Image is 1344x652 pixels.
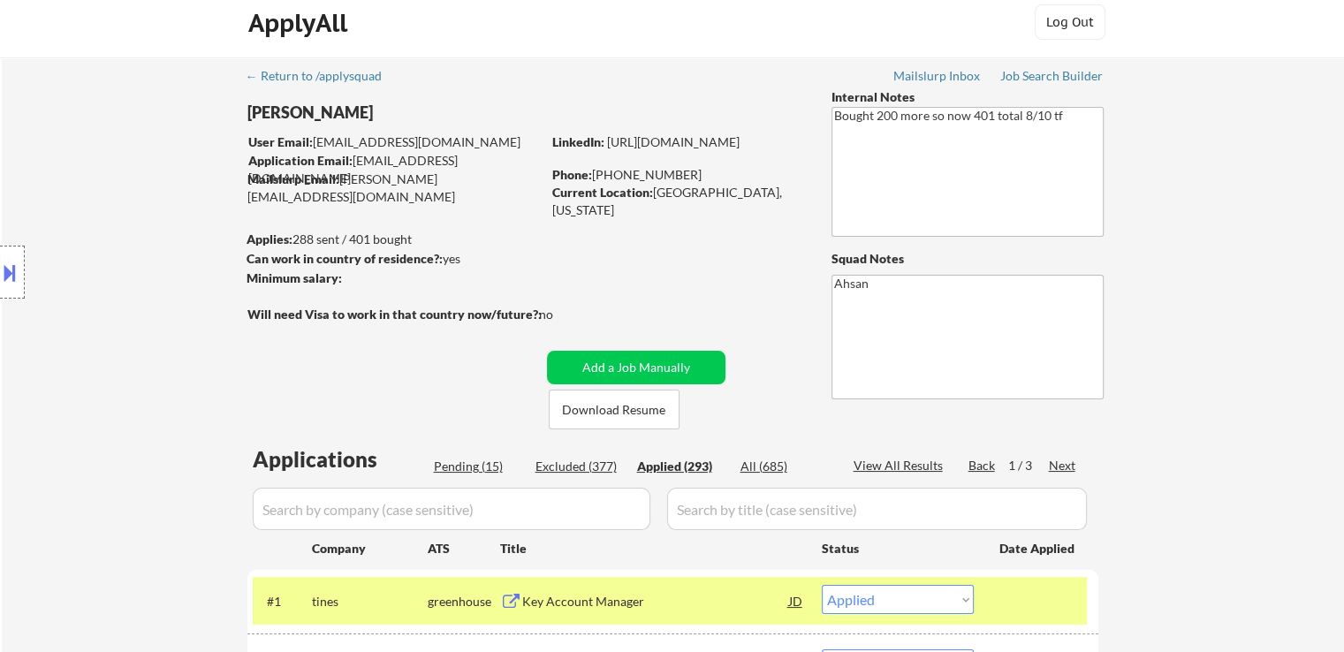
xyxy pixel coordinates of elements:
div: All (685) [740,458,829,475]
div: Back [968,457,997,474]
div: Applications [253,449,428,470]
div: Company [312,540,428,557]
div: [PERSON_NAME] [247,102,611,124]
a: ← Return to /applysquad [246,69,399,87]
div: Squad Notes [831,250,1104,268]
strong: Will need Visa to work in that country now/future?: [247,307,542,322]
div: greenhouse [428,593,500,610]
a: Job Search Builder [1000,69,1104,87]
div: no [539,306,589,323]
div: [PHONE_NUMBER] [552,166,802,184]
strong: Current Location: [552,185,653,200]
div: 288 sent / 401 bought [247,231,541,248]
div: Next [1049,457,1077,474]
div: Mailslurp Inbox [893,70,982,82]
button: Add a Job Manually [547,351,725,384]
div: Key Account Manager [522,593,789,610]
button: Log Out [1035,4,1105,40]
div: 1 / 3 [1008,457,1049,474]
div: Title [500,540,805,557]
div: tines [312,593,428,610]
strong: LinkedIn: [552,134,604,149]
div: [EMAIL_ADDRESS][DOMAIN_NAME] [248,152,541,186]
div: JD [787,585,805,617]
div: Internal Notes [831,88,1104,106]
div: Date Applied [999,540,1077,557]
div: [EMAIL_ADDRESS][DOMAIN_NAME] [248,133,541,151]
div: [PERSON_NAME][EMAIL_ADDRESS][DOMAIN_NAME] [247,171,541,205]
strong: Phone: [552,167,592,182]
div: [GEOGRAPHIC_DATA], [US_STATE] [552,184,802,218]
a: Mailslurp Inbox [893,69,982,87]
input: Search by company (case sensitive) [253,488,650,530]
div: #1 [267,593,298,610]
div: ← Return to /applysquad [246,70,399,82]
div: yes [247,250,535,268]
strong: Can work in country of residence?: [247,251,443,266]
a: [URL][DOMAIN_NAME] [607,134,740,149]
div: View All Results [854,457,948,474]
div: Applied (293) [637,458,725,475]
div: ApplyAll [248,8,353,38]
button: Download Resume [549,390,680,429]
div: Job Search Builder [1000,70,1104,82]
input: Search by title (case sensitive) [667,488,1087,530]
div: Status [822,532,974,564]
div: Pending (15) [434,458,522,475]
div: Excluded (377) [535,458,624,475]
div: ATS [428,540,500,557]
